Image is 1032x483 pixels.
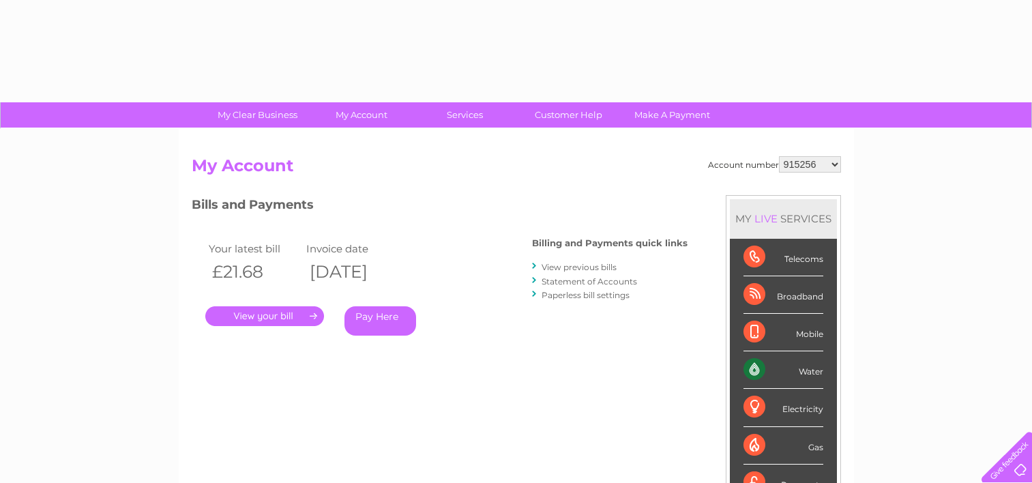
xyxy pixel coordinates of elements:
[542,290,630,300] a: Paperless bill settings
[192,156,841,182] h2: My Account
[344,306,416,336] a: Pay Here
[730,199,837,238] div: MY SERVICES
[743,389,823,426] div: Electricity
[205,306,324,326] a: .
[752,212,780,225] div: LIVE
[743,239,823,276] div: Telecoms
[542,276,637,287] a: Statement of Accounts
[542,262,617,272] a: View previous bills
[743,427,823,465] div: Gas
[743,351,823,389] div: Water
[409,102,521,128] a: Services
[512,102,625,128] a: Customer Help
[708,156,841,173] div: Account number
[532,238,688,248] h4: Billing and Payments quick links
[192,195,688,219] h3: Bills and Payments
[305,102,417,128] a: My Account
[743,276,823,314] div: Broadband
[303,239,401,258] td: Invoice date
[201,102,314,128] a: My Clear Business
[205,239,304,258] td: Your latest bill
[303,258,401,286] th: [DATE]
[743,314,823,351] div: Mobile
[616,102,728,128] a: Make A Payment
[205,258,304,286] th: £21.68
